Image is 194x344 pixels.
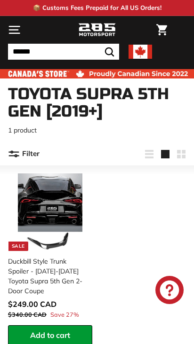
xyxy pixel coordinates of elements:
[50,310,79,319] span: Save 27%
[152,16,172,43] a: Cart
[8,170,92,325] a: Sale Duckbill Style Trunk Spoiler - [DATE]-[DATE] Toyota Supra 5th Gen 2-Door Coupe Save 27%
[8,143,40,165] button: Filter
[78,22,116,38] img: Logo_285_Motorsport_areodynamics_components
[8,311,47,318] span: $340.00 CAD
[8,299,57,309] span: $249.00 CAD
[8,44,119,60] input: Search
[153,276,186,306] inbox-online-store-chat: Shopify online store chat
[30,330,70,340] span: Add to cart
[33,3,162,13] p: 📦 Customs Fees Prepaid for All US Orders!
[8,125,186,135] p: 1 product
[8,257,87,296] div: Duckbill Style Trunk Spoiler - [DATE]-[DATE] Toyota Supra 5th Gen 2-Door Coupe
[8,242,28,251] div: Sale
[8,86,186,121] h1: Toyota Supra 5th Gen [2019+]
